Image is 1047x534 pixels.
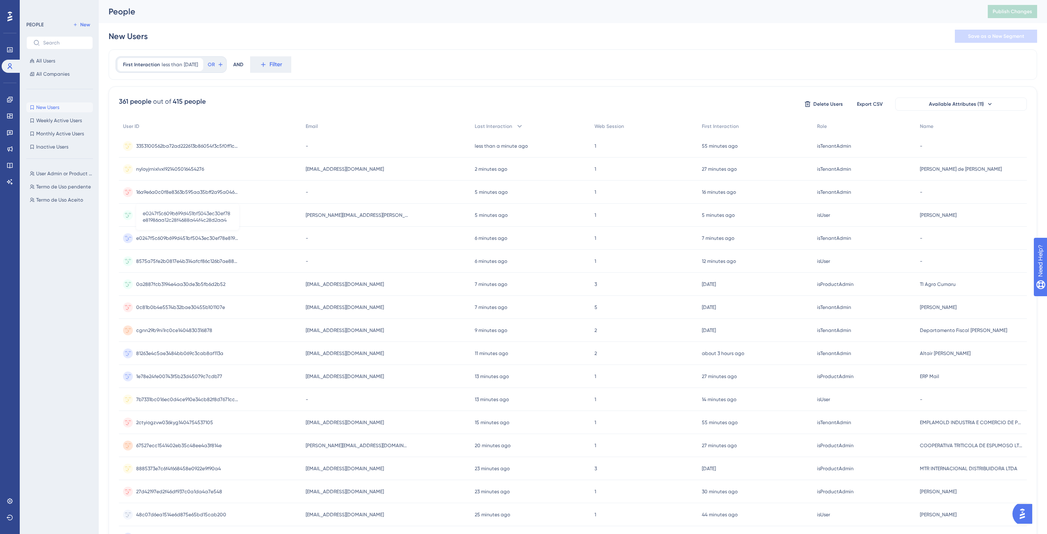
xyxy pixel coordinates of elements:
[475,489,510,495] time: 23 minutes ago
[817,419,851,426] span: isTenantAdmin
[702,166,737,172] time: 27 minutes ago
[702,327,716,333] time: [DATE]
[594,327,597,334] span: 2
[136,327,212,334] span: cgnn29b9ni1rc0ce1404830316878
[136,442,222,449] span: 67527ecc1541402eb35c48ee4a3f814e
[594,143,596,149] span: 1
[594,189,596,195] span: 1
[929,101,984,107] span: Available Attributes (11)
[702,489,738,495] time: 30 minutes ago
[817,281,854,288] span: isProductAdmin
[920,166,1002,172] span: [PERSON_NAME] de [PERSON_NAME]
[594,511,596,518] span: 1
[475,143,528,149] time: less than a minute ago
[306,488,384,495] span: [EMAIL_ADDRESS][DOMAIN_NAME]
[80,21,90,28] span: New
[136,511,226,518] span: 48c07d6ea1514e6d875e65bd15cab200
[594,373,596,380] span: 1
[920,123,933,130] span: Name
[306,396,308,403] span: -
[920,396,922,403] span: -
[143,210,232,223] span: e0247f5c609b699d451bf5043ec30ef78e81986aa12c28f4688a44f4c28d2aa4
[702,258,736,264] time: 12 minutes ago
[988,5,1037,18] button: Publish Changes
[920,304,956,311] span: [PERSON_NAME]
[920,235,922,241] span: -
[817,327,851,334] span: isTenantAdmin
[475,374,509,379] time: 13 minutes ago
[594,465,597,472] span: 3
[475,327,507,333] time: 9 minutes ago
[920,212,956,218] span: [PERSON_NAME]
[306,511,384,518] span: [EMAIL_ADDRESS][DOMAIN_NAME]
[184,61,198,68] span: [DATE]
[208,61,215,68] span: OR
[70,20,93,30] button: New
[475,304,507,310] time: 7 minutes ago
[306,235,308,241] span: -
[594,396,596,403] span: 1
[306,373,384,380] span: [EMAIL_ADDRESS][DOMAIN_NAME]
[306,143,308,149] span: -
[702,212,735,218] time: 5 minutes ago
[920,327,1007,334] span: Departamento Fiscal [PERSON_NAME]
[702,281,716,287] time: [DATE]
[817,235,851,241] span: isTenantAdmin
[233,56,244,73] div: AND
[594,350,597,357] span: 2
[920,258,922,265] span: -
[817,166,851,172] span: isTenantAdmin
[136,350,223,357] span: 81263e4c5ae3484bb069c3cab8af113a
[920,511,956,518] span: [PERSON_NAME]
[136,373,222,380] span: 1e78e24fe00743f5b23d45079c7cdb77
[43,40,86,46] input: Search
[594,442,596,449] span: 1
[817,465,854,472] span: isProductAdmin
[702,443,737,448] time: 27 minutes ago
[702,512,738,518] time: 44 minutes ago
[920,419,1023,426] span: EMPLAMOLD INDUSTRIA E COMERCIO DE PLASTICOS LTDA
[26,21,44,28] div: PEOPLE
[306,258,308,265] span: -
[306,304,384,311] span: [EMAIL_ADDRESS][DOMAIN_NAME]
[849,98,890,111] button: Export CSV
[594,212,596,218] span: 1
[920,442,1023,449] span: COOPERATIVA TRITICOLA DE ESPUMOSO LTDA
[26,169,98,179] button: User Admin or Product Admin
[594,419,596,426] span: 1
[306,327,384,334] span: [EMAIL_ADDRESS][DOMAIN_NAME]
[475,212,508,218] time: 5 minutes ago
[594,258,596,265] span: 1
[813,101,843,107] span: Delete Users
[920,189,922,195] span: -
[36,144,68,150] span: Inactive Users
[968,33,1024,39] span: Save as a New Segment
[475,166,507,172] time: 2 minutes ago
[306,350,384,357] span: [EMAIL_ADDRESS][DOMAIN_NAME]
[173,97,206,107] div: 415 people
[702,235,734,241] time: 7 minutes ago
[109,6,967,17] div: People
[36,197,83,203] span: Termo de Uso Aceito
[306,281,384,288] span: [EMAIL_ADDRESS][DOMAIN_NAME]
[817,442,854,449] span: isProductAdmin
[803,98,844,111] button: Delete Users
[26,195,98,205] button: Termo de Uso Aceito
[895,98,1027,111] button: Available Attributes (11)
[36,71,70,77] span: All Companies
[162,61,182,68] span: less than
[136,189,239,195] span: 16a9e6a0c0f8e8363b595aa35bff2a95a04637386557d7b72d1639cd6ef4db78
[475,258,507,264] time: 6 minutes ago
[250,56,291,73] button: Filter
[475,235,507,241] time: 6 minutes ago
[817,258,830,265] span: isUser
[475,420,509,425] time: 15 minutes ago
[993,8,1032,15] span: Publish Changes
[817,373,854,380] span: isProductAdmin
[817,396,830,403] span: isUser
[306,189,308,195] span: -
[26,102,93,112] button: New Users
[955,30,1037,43] button: Save as a New Segment
[475,123,512,130] span: Last Interaction
[594,166,596,172] span: 1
